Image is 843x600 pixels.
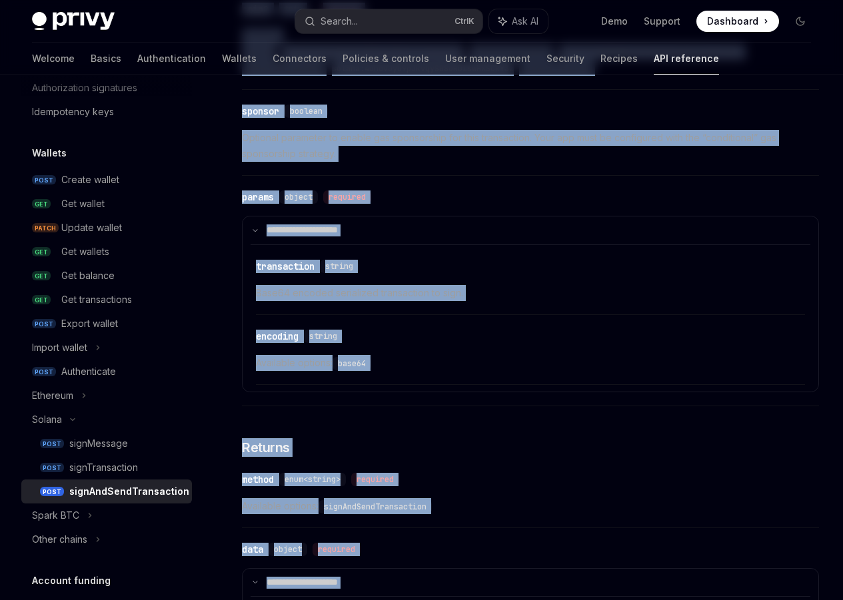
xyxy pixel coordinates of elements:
[21,312,192,336] a: POSTExport wallet
[32,145,67,161] h5: Wallets
[32,319,56,329] span: POST
[790,11,811,32] button: Toggle dark mode
[21,432,192,455] a: POSTsignMessage
[32,247,51,257] span: GET
[285,474,341,485] span: enum<string>
[137,43,206,75] a: Authentication
[21,455,192,479] a: POSTsignTransaction
[21,240,192,264] a: GETGet wallets
[285,192,313,202] span: object
[445,43,530,75] a: User management
[707,15,758,28] span: Dashboard
[32,43,75,75] a: Welcome
[32,104,114,120] div: Idempotency keys
[91,43,121,75] a: Basics
[290,106,323,117] span: boolean
[222,43,257,75] a: Wallets
[242,130,819,162] span: Optional parameter to enable gas sponsorship for this transaction. Your app must be configured wi...
[32,388,73,404] div: Ethereum
[61,196,105,212] div: Get wallet
[242,190,274,204] div: params
[21,100,192,124] a: Idempotency keys
[489,9,548,33] button: Ask AI
[600,43,638,75] a: Recipes
[351,473,399,486] div: required
[333,357,371,370] code: base64
[256,330,299,343] div: encoding
[309,331,337,342] span: string
[32,175,56,185] span: POST
[32,531,87,547] div: Other chains
[21,288,192,312] a: GETGet transactions
[295,9,482,33] button: Search...CtrlK
[242,498,819,514] span: Available options:
[21,479,192,503] a: POSTsignAndSendTransaction
[601,15,628,28] a: Demo
[40,487,64,497] span: POST
[61,268,115,284] div: Get balance
[61,292,132,308] div: Get transactions
[323,190,371,204] div: required
[61,172,119,188] div: Create wallet
[512,15,538,28] span: Ask AI
[32,199,51,209] span: GET
[21,168,192,192] a: POSTCreate wallet
[21,360,192,384] a: POSTAuthenticate
[546,43,584,75] a: Security
[21,192,192,216] a: GETGet wallet
[313,543,361,556] div: required
[69,436,128,451] div: signMessage
[32,573,111,589] h5: Account funding
[242,473,274,486] div: method
[256,260,315,273] div: transaction
[21,216,192,240] a: PATCHUpdate wallet
[319,500,432,513] code: signAndSendTransaction
[696,11,779,32] a: Dashboard
[273,43,327,75] a: Connectors
[654,43,719,75] a: API reference
[32,412,62,428] div: Solana
[32,340,87,356] div: Import wallet
[274,544,302,555] span: object
[40,439,64,449] span: POST
[32,367,56,377] span: POST
[256,285,805,301] span: Base64 encoded serialized transaction to sign.
[32,295,51,305] span: GET
[242,438,290,457] span: Returns
[644,15,680,28] a: Support
[256,355,805,371] span: Available options:
[454,16,474,27] span: Ctrl K
[61,220,122,236] div: Update wallet
[343,43,429,75] a: Policies & controls
[325,261,353,272] span: string
[242,105,279,118] div: sponsor
[61,244,109,260] div: Get wallets
[242,543,263,556] div: data
[69,483,189,499] div: signAndSendTransaction
[32,507,79,523] div: Spark BTC
[69,459,138,475] div: signTransaction
[21,264,192,288] a: GETGet balance
[32,271,51,281] span: GET
[40,463,64,473] span: POST
[321,13,358,29] div: Search...
[32,12,115,31] img: dark logo
[32,223,59,233] span: PATCH
[61,364,116,380] div: Authenticate
[61,316,118,332] div: Export wallet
